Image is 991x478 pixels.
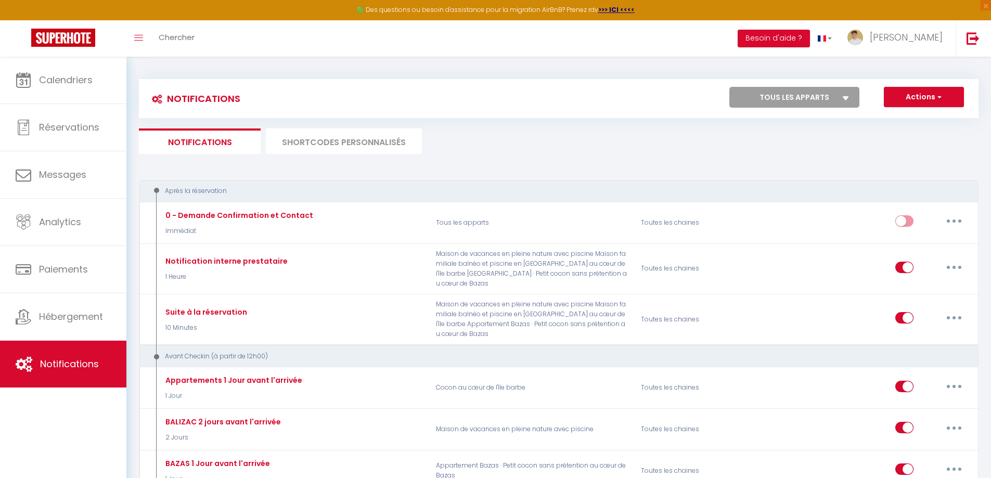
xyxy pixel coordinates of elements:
[163,433,281,443] p: 2 Jours
[39,73,93,86] span: Calendriers
[163,226,313,236] p: Immédiat
[429,208,634,238] p: Tous les apparts
[31,29,95,47] img: Super Booking
[39,310,103,323] span: Hébergement
[163,272,288,282] p: 1 Heure
[266,128,422,154] li: SHORTCODES PERSONNALISÉS
[39,168,86,181] span: Messages
[967,32,980,45] img: logout
[39,121,99,134] span: Réservations
[429,414,634,444] p: Maison de vacances en pleine nature avec piscine
[884,87,964,108] button: Actions
[147,87,240,110] h3: Notifications
[847,30,863,45] img: ...
[634,300,771,339] div: Toutes les chaines
[163,374,302,386] div: Appartements 1 Jour avant l'arrivée
[634,249,771,288] div: Toutes les chaines
[151,20,202,57] a: Chercher
[738,30,810,47] button: Besoin d'aide ?
[163,255,288,267] div: Notification interne prestataire
[40,357,99,370] span: Notifications
[159,32,195,43] span: Chercher
[870,31,943,44] span: [PERSON_NAME]
[163,323,247,333] p: 10 Minutes
[39,263,88,276] span: Paiements
[429,373,634,403] p: Cocon au cœur de l'île barbe
[163,306,247,318] div: Suite à la réservation
[163,210,313,221] div: 0 - Demande Confirmation et Contact
[598,5,635,14] a: >>> ICI <<<<
[429,300,634,339] p: Maison de vacances en pleine nature avec piscine Maison familiale balnéo et piscine en [GEOGRAPHI...
[39,215,81,228] span: Analytics
[163,416,281,428] div: BALIZAC 2 jours avant l'arrivée
[163,391,302,401] p: 1 Jour
[634,414,771,444] div: Toutes les chaines
[429,249,634,288] p: Maison de vacances en pleine nature avec piscine Maison familiale balnéo et piscine en [GEOGRAPHI...
[163,458,270,469] div: BAZAS 1 Jour avant l'arrivée
[634,208,771,238] div: Toutes les chaines
[634,373,771,403] div: Toutes les chaines
[139,128,261,154] li: Notifications
[149,352,953,361] div: Avant Checkin (à partir de 12h00)
[840,20,956,57] a: ... [PERSON_NAME]
[149,186,953,196] div: Après la réservation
